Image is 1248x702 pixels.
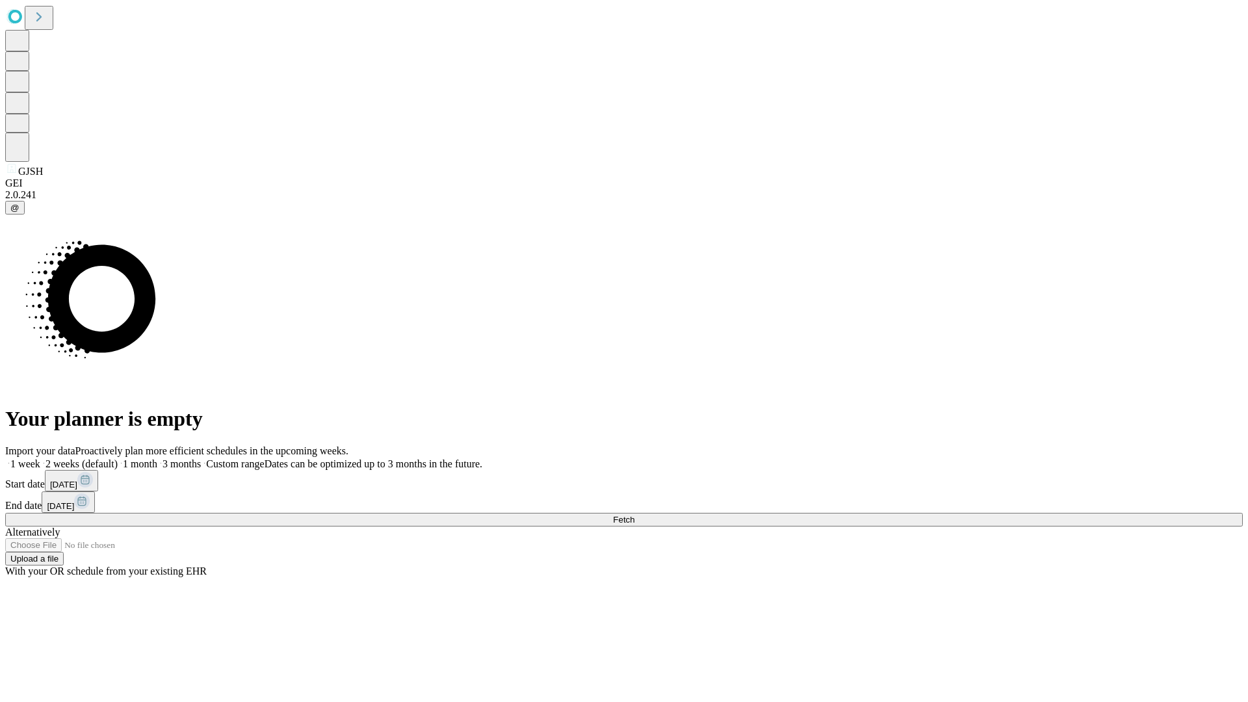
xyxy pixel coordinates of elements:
div: GEI [5,177,1243,189]
button: [DATE] [45,470,98,491]
div: End date [5,491,1243,513]
div: 2.0.241 [5,189,1243,201]
span: Proactively plan more efficient schedules in the upcoming weeks. [75,445,348,456]
div: Start date [5,470,1243,491]
span: Dates can be optimized up to 3 months in the future. [265,458,482,469]
span: Import your data [5,445,75,456]
button: [DATE] [42,491,95,513]
span: 1 week [10,458,40,469]
span: 3 months [162,458,201,469]
span: [DATE] [47,501,74,511]
span: 1 month [123,458,157,469]
span: GJSH [18,166,43,177]
span: [DATE] [50,480,77,489]
h1: Your planner is empty [5,407,1243,431]
span: 2 weeks (default) [45,458,118,469]
span: @ [10,203,19,213]
span: Custom range [206,458,264,469]
span: With your OR schedule from your existing EHR [5,565,207,577]
span: Fetch [613,515,634,525]
button: Upload a file [5,552,64,565]
button: @ [5,201,25,214]
button: Fetch [5,513,1243,526]
span: Alternatively [5,526,60,538]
